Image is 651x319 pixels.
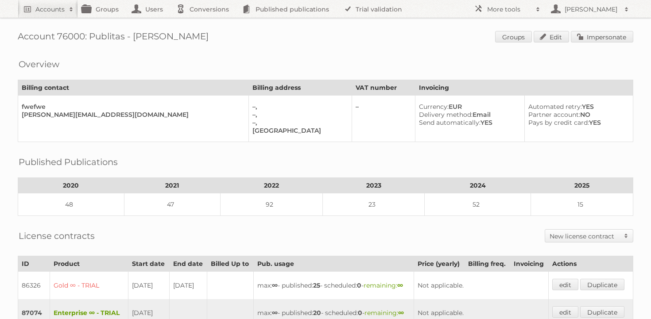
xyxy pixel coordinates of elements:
span: Automated retry: [528,103,582,111]
td: max: - published: - scheduled: - [253,272,414,300]
strong: ∞ [397,281,403,289]
th: Invoicing [415,80,633,96]
strong: 0 [358,309,362,317]
td: 47 [124,193,220,216]
th: End date [169,256,207,272]
td: Not applicable. [414,272,548,300]
strong: ∞ [272,309,278,317]
div: –, [252,103,345,111]
span: Currency: [419,103,449,111]
span: Send automatically: [419,119,480,127]
td: [DATE] [169,272,207,300]
td: Gold ∞ - TRIAL [50,272,128,300]
h2: License contracts [19,229,95,242]
th: 2022 [220,178,322,193]
th: Product [50,256,128,272]
th: Billed Up to [207,256,254,272]
a: New license contract [545,230,633,242]
span: remaining: [364,309,404,317]
td: 86326 [18,272,50,300]
th: Start date [128,256,170,272]
strong: ∞ [272,281,278,289]
td: – [352,96,415,142]
td: 15 [531,193,633,216]
span: Partner account: [528,111,580,119]
div: YES [528,103,626,111]
strong: 20 [313,309,321,317]
th: 2023 [322,178,425,193]
th: Actions [548,256,633,272]
div: EUR [419,103,517,111]
a: Edit [534,31,569,42]
th: Invoicing [510,256,548,272]
td: 52 [425,193,531,216]
div: YES [419,119,517,127]
th: Billing freq. [464,256,510,272]
strong: ∞ [398,309,404,317]
a: edit [552,279,578,290]
div: YES [528,119,626,127]
th: Billing contact [18,80,249,96]
th: VAT number [352,80,415,96]
span: remaining: [364,281,403,289]
div: [GEOGRAPHIC_DATA] [252,127,345,135]
th: 2020 [18,178,124,193]
div: [PERSON_NAME][EMAIL_ADDRESS][DOMAIN_NAME] [22,111,241,119]
th: Price (yearly) [414,256,464,272]
td: 23 [322,193,425,216]
span: Pays by credit card: [528,119,589,127]
a: Impersonate [571,31,633,42]
h2: Accounts [35,5,65,14]
div: NO [528,111,626,119]
span: Delivery method: [419,111,473,119]
div: –, [252,119,345,127]
th: 2021 [124,178,220,193]
td: 92 [220,193,322,216]
td: [DATE] [128,272,170,300]
h1: Account 76000: Publitas - [PERSON_NAME] [18,31,633,44]
th: ID [18,256,50,272]
th: 2024 [425,178,531,193]
div: fwefwe [22,103,241,111]
strong: 25 [313,281,320,289]
a: Duplicate [580,306,624,318]
th: Pub. usage [253,256,414,272]
td: 48 [18,193,124,216]
div: –, [252,111,345,119]
span: Toggle [620,230,633,242]
a: edit [552,306,578,318]
h2: [PERSON_NAME] [562,5,620,14]
h2: Published Publications [19,155,118,169]
th: Billing address [248,80,352,96]
th: 2025 [531,178,633,193]
h2: New license contract [550,232,620,241]
strong: 0 [357,281,361,289]
div: Email [419,111,517,119]
a: Duplicate [580,279,624,290]
a: Groups [495,31,532,42]
h2: More tools [487,5,531,14]
h2: Overview [19,58,59,71]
